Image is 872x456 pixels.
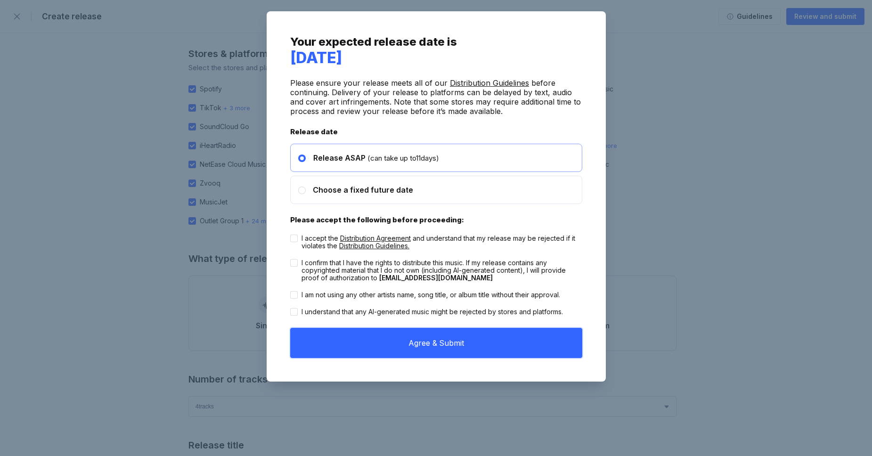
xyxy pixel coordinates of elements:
[290,215,582,224] div: Please accept the following before proceeding:
[290,78,582,116] div: Please ensure your release meets all of our before continuing. Delivery of your release to platfo...
[302,308,563,316] div: I understand that any AI-generated music might be rejected by stores and platforms.
[339,242,409,250] span: Distribution Guidelines.
[290,49,342,67] span: [DATE]
[379,274,493,282] span: [EMAIL_ADDRESS][DOMAIN_NAME]
[450,78,529,88] span: Distribution Guidelines
[302,291,560,299] div: I am not using any other artists name, song title, or album title without their approval.
[313,185,413,195] span: Choose a fixed future date
[306,153,439,163] div: (can take up to 11 days)
[340,234,411,242] span: Distribution Agreement
[290,127,582,136] div: Release date
[290,328,582,358] button: Agree & Submit
[290,35,582,67] div: Your expected release date is
[302,235,582,250] div: I accept the and understand that my release may be rejected if it violates the
[302,259,582,282] div: I confirm that I have the rights to distribute this music. If my release contains any copyrighted...
[313,153,366,163] span: Release ASAP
